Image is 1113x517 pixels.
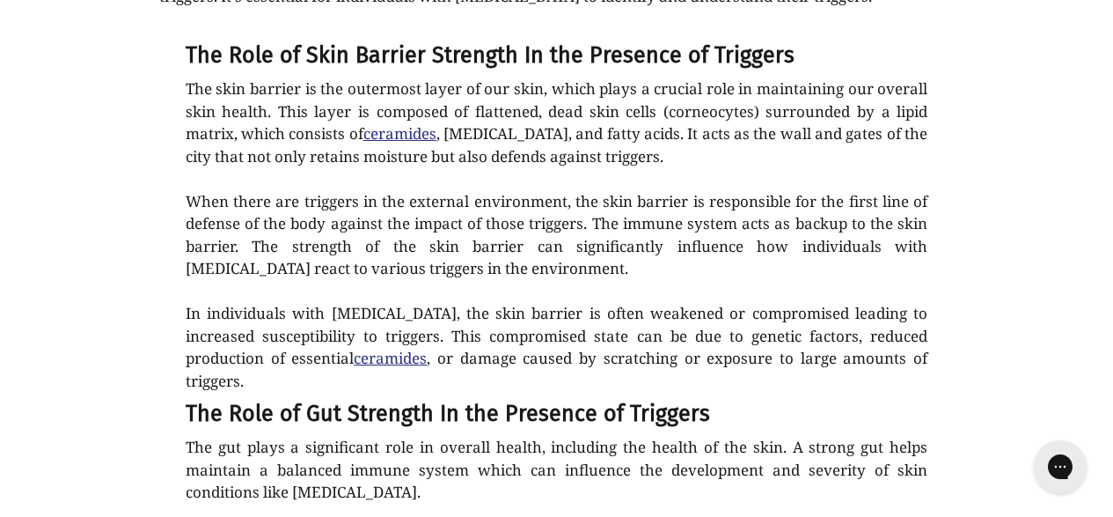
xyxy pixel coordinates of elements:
[186,401,927,427] h3: The Role of Gut Strength In the Presence of Triggers
[186,42,927,69] h3: The Role of Skin Barrier Strength In the Presence of Triggers
[1025,434,1095,499] iframe: Gorgias live chat messenger
[363,123,436,144] a: ceramides
[186,436,927,504] p: The gut plays a significant role in overall health, including the health of the skin. A strong gu...
[186,190,927,280] p: When there are triggers in the external environment, the skin barrier is responsible for the firs...
[186,302,927,392] p: In individuals with [MEDICAL_DATA], the skin barrier is often weakened or compromised leading to ...
[186,78,927,167] p: The skin barrier is the outermost layer of our skin, which plays a crucial role in maintaining ou...
[354,348,427,369] a: ceramides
